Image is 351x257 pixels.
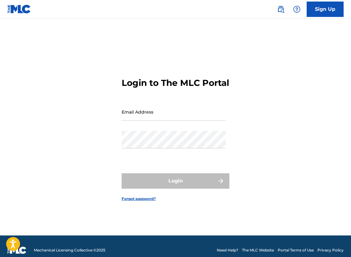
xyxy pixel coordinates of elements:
[293,6,301,13] img: help
[317,247,344,253] a: Privacy Policy
[278,247,314,253] a: Portal Terms of Use
[275,3,287,15] a: Public Search
[277,6,284,13] img: search
[122,196,156,202] a: Forgot password?
[307,2,344,17] a: Sign Up
[242,247,274,253] a: The MLC Website
[7,247,26,254] img: logo
[7,5,31,14] img: MLC Logo
[122,78,229,88] h3: Login to The MLC Portal
[291,3,303,15] div: Help
[320,227,351,257] iframe: Chat Widget
[217,247,238,253] a: Need Help?
[34,247,105,253] span: Mechanical Licensing Collective © 2025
